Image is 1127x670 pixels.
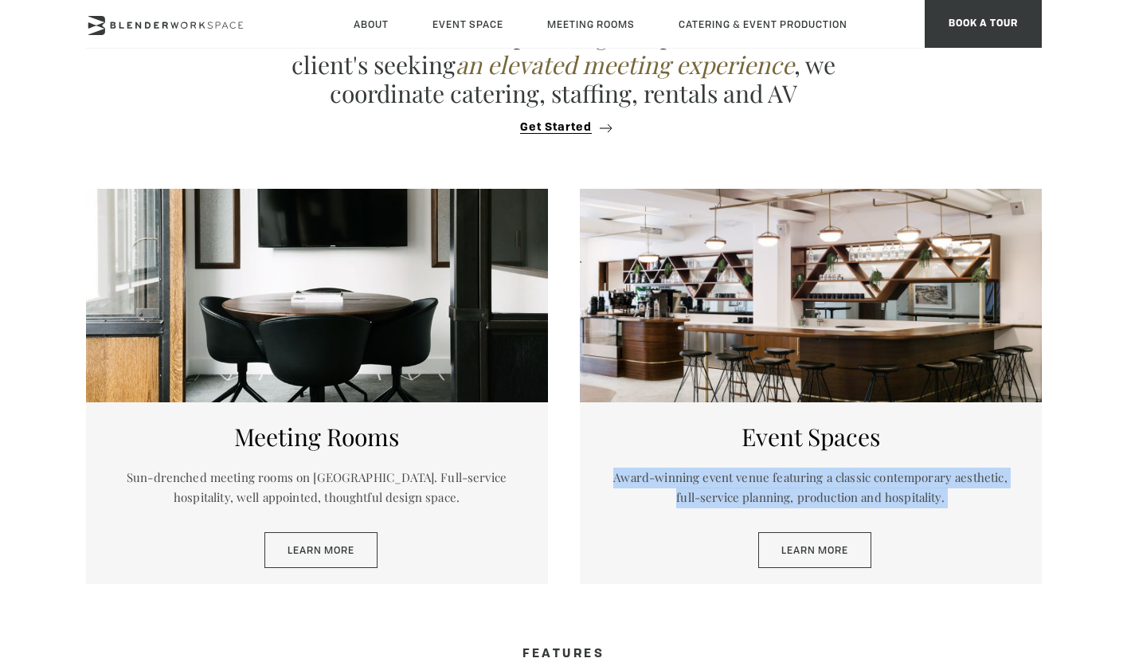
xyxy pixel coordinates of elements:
[110,468,524,508] p: Sun-drenched meeting rooms on [GEOGRAPHIC_DATA]. Full-service hospitality, well appointed, though...
[515,120,612,135] button: Get Started
[604,468,1018,508] p: Award-winning event venue featuring a classic contemporary aesthetic, full-service planning, prod...
[110,422,524,451] h5: Meeting Rooms
[604,422,1018,451] h5: Event Spaces
[86,648,1042,661] h4: Features
[285,22,843,108] p: Full-service event planning and production for client's seeking , we coordinate catering, staffin...
[1047,594,1127,670] iframe: Chat Widget
[520,122,592,134] span: Get Started
[264,532,378,569] a: Learn More
[758,532,871,569] a: Learn More
[456,49,794,80] em: an elevated meeting experience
